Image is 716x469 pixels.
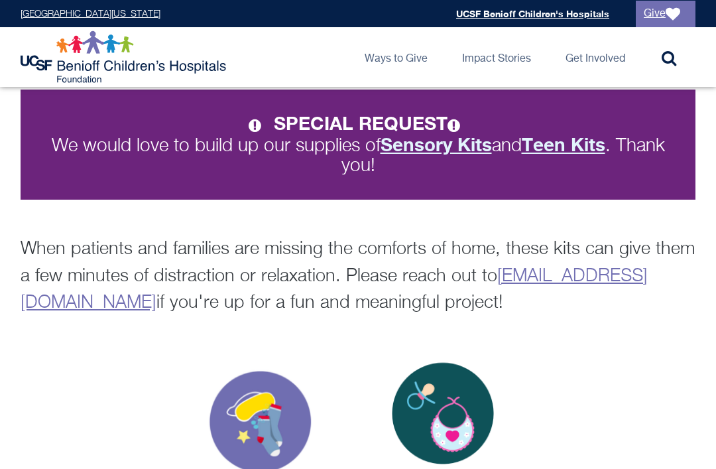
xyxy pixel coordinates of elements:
a: Get Involved [555,27,636,87]
a: Impact Stories [451,27,542,87]
p: We would love to build up our supplies of and . Thank you! [44,114,672,176]
a: Ways to Give [354,27,438,87]
a: Give [636,1,695,27]
a: Sensory Kits [381,137,492,156]
p: When patients and families are missing the comforts of home, these kits can give them a few minut... [21,237,695,318]
strong: SPECIAL REQUEST [274,113,467,135]
strong: Sensory Kits [381,134,492,156]
a: Teen Kits [522,137,605,156]
a: UCSF Benioff Children's Hospitals [456,8,609,19]
strong: Teen Kits [522,134,605,156]
img: Logo for UCSF Benioff Children's Hospitals Foundation [21,31,229,84]
a: [GEOGRAPHIC_DATA][US_STATE] [21,9,160,19]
